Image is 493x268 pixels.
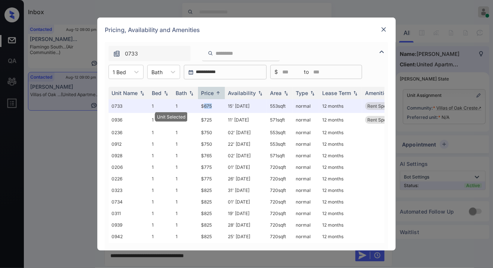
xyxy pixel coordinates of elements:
[293,219,319,231] td: normal
[149,208,173,219] td: 1
[257,91,264,96] img: sorting
[173,113,198,127] td: 1
[267,161,293,173] td: 720 sqft
[309,91,316,96] img: sorting
[109,138,149,150] td: 0912
[267,219,293,231] td: 720 sqft
[152,90,161,96] div: Bed
[319,219,362,231] td: 12 months
[319,231,362,242] td: 12 months
[138,91,146,96] img: sorting
[367,103,397,109] span: Rent Special 1
[149,150,173,161] td: 1
[173,208,198,219] td: 1
[225,208,267,219] td: 19' [DATE]
[225,113,267,127] td: 11' [DATE]
[319,113,362,127] td: 12 months
[173,161,198,173] td: 1
[109,208,149,219] td: 0311
[176,90,187,96] div: Bath
[380,26,387,33] img: close
[293,127,319,138] td: normal
[352,91,359,96] img: sorting
[149,173,173,185] td: 1
[97,18,396,42] div: Pricing, Availability and Amenities
[173,99,198,113] td: 1
[319,150,362,161] td: 12 months
[267,138,293,150] td: 553 sqft
[319,161,362,173] td: 12 months
[267,113,293,127] td: 571 sqft
[109,231,149,242] td: 0942
[365,90,390,96] div: Amenities
[293,99,319,113] td: normal
[225,242,267,254] td: 30' [DATE]
[149,99,173,113] td: 1
[109,127,149,138] td: 0236
[267,185,293,196] td: 720 sqft
[149,113,173,127] td: 1
[113,50,120,57] img: icon-zuma
[293,208,319,219] td: normal
[173,185,198,196] td: 1
[225,231,267,242] td: 25' [DATE]
[293,242,319,254] td: normal
[319,173,362,185] td: 12 months
[162,91,170,96] img: sorting
[173,150,198,161] td: 1
[293,173,319,185] td: normal
[319,99,362,113] td: 12 months
[198,150,225,161] td: $765
[304,68,309,76] span: to
[267,196,293,208] td: 720 sqft
[109,196,149,208] td: 0734
[274,68,278,76] span: $
[109,173,149,185] td: 0226
[109,242,149,254] td: 0714
[225,219,267,231] td: 28' [DATE]
[225,99,267,113] td: 15' [DATE]
[173,219,198,231] td: 1
[109,185,149,196] td: 0323
[149,138,173,150] td: 1
[198,196,225,208] td: $825
[109,161,149,173] td: 0206
[149,219,173,231] td: 1
[225,150,267,161] td: 02' [DATE]
[267,231,293,242] td: 720 sqft
[198,113,225,127] td: $725
[319,208,362,219] td: 12 months
[109,99,149,113] td: 0733
[225,185,267,196] td: 31' [DATE]
[293,161,319,173] td: normal
[322,90,351,96] div: Lease Term
[319,242,362,254] td: 12 months
[109,219,149,231] td: 0939
[267,242,293,254] td: 720 sqft
[149,161,173,173] td: 1
[149,196,173,208] td: 1
[225,138,267,150] td: 22' [DATE]
[198,99,225,113] td: $675
[267,208,293,219] td: 720 sqft
[293,196,319,208] td: normal
[112,90,138,96] div: Unit Name
[173,127,198,138] td: 1
[125,50,138,58] span: 0733
[198,231,225,242] td: $825
[149,185,173,196] td: 1
[198,161,225,173] td: $775
[109,113,149,127] td: 0936
[267,127,293,138] td: 553 sqft
[225,173,267,185] td: 26' [DATE]
[296,90,308,96] div: Type
[319,185,362,196] td: 12 months
[293,231,319,242] td: normal
[293,150,319,161] td: normal
[149,242,173,254] td: 1
[198,219,225,231] td: $825
[188,91,195,96] img: sorting
[270,90,282,96] div: Area
[198,208,225,219] td: $825
[282,91,290,96] img: sorting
